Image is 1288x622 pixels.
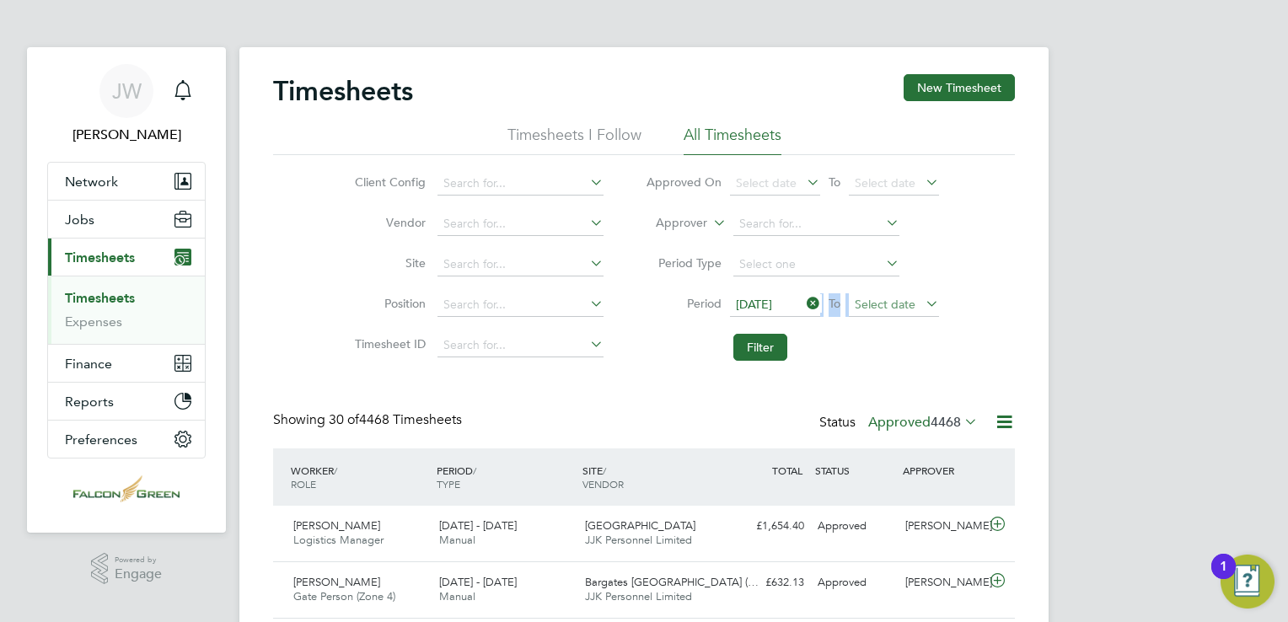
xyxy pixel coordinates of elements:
div: [PERSON_NAME] [899,512,986,540]
img: falcongreen-logo-retina.png [73,475,180,502]
button: Preferences [48,421,205,458]
span: / [603,464,606,477]
span: Manual [439,533,475,547]
span: Select date [736,175,797,190]
div: STATUS [811,455,899,485]
label: Position [350,296,426,311]
a: Expenses [65,314,122,330]
span: Network [65,174,118,190]
span: [DATE] [736,297,772,312]
input: Search for... [437,172,604,196]
div: Timesheets [48,276,205,344]
div: Showing [273,411,465,429]
span: Bargates [GEOGRAPHIC_DATA] (… [585,575,759,589]
input: Search for... [733,212,899,236]
span: Engage [115,567,162,582]
div: APPROVER [899,455,986,485]
span: [PERSON_NAME] [293,518,380,533]
button: New Timesheet [904,74,1015,101]
span: Manual [439,589,475,603]
label: Period Type [646,255,722,271]
div: [PERSON_NAME] [899,569,986,597]
label: Approved On [646,174,722,190]
span: Timesheets [65,249,135,265]
span: JW [112,80,142,102]
input: Select one [733,253,899,276]
div: 1 [1220,566,1227,588]
span: John Whyte [47,125,206,145]
button: Timesheets [48,239,205,276]
span: [GEOGRAPHIC_DATA] [585,518,695,533]
a: Go to home page [47,475,206,502]
span: Reports [65,394,114,410]
span: 4468 Timesheets [329,411,462,428]
span: [PERSON_NAME] [293,575,380,589]
div: PERIOD [432,455,578,499]
input: Search for... [437,334,604,357]
a: Timesheets [65,290,135,306]
button: Open Resource Center, 1 new notification [1221,555,1275,609]
input: Search for... [437,253,604,276]
button: Reports [48,383,205,420]
button: Jobs [48,201,205,238]
span: Jobs [65,212,94,228]
span: TOTAL [772,464,802,477]
label: Period [646,296,722,311]
span: / [334,464,337,477]
span: TYPE [437,477,460,491]
span: Preferences [65,432,137,448]
div: Approved [811,569,899,597]
span: Select date [855,297,915,312]
span: Powered by [115,553,162,567]
span: / [473,464,476,477]
div: £1,654.40 [723,512,811,540]
input: Search for... [437,212,604,236]
span: JJK Personnel Limited [585,533,692,547]
div: SITE [578,455,724,499]
label: Site [350,255,426,271]
label: Approved [868,414,978,431]
div: WORKER [287,455,432,499]
h2: Timesheets [273,74,413,108]
span: Select date [855,175,915,190]
li: All Timesheets [684,125,781,155]
a: Powered byEngage [91,553,163,585]
span: JJK Personnel Limited [585,589,692,603]
label: Approver [631,215,707,232]
span: Logistics Manager [293,533,384,547]
span: 30 of [329,411,359,428]
label: Client Config [350,174,426,190]
span: Finance [65,356,112,372]
button: Network [48,163,205,200]
a: JW[PERSON_NAME] [47,64,206,145]
div: Status [819,411,981,435]
span: [DATE] - [DATE] [439,518,517,533]
span: [DATE] - [DATE] [439,575,517,589]
span: To [824,292,845,314]
button: Filter [733,334,787,361]
div: £632.13 [723,569,811,597]
label: Timesheet ID [350,336,426,351]
input: Search for... [437,293,604,317]
div: Approved [811,512,899,540]
span: 4468 [931,414,961,431]
span: Gate Person (Zone 4) [293,589,395,603]
span: ROLE [291,477,316,491]
label: Vendor [350,215,426,230]
span: To [824,171,845,193]
li: Timesheets I Follow [507,125,641,155]
nav: Main navigation [27,47,226,533]
button: Finance [48,345,205,382]
span: VENDOR [582,477,624,491]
